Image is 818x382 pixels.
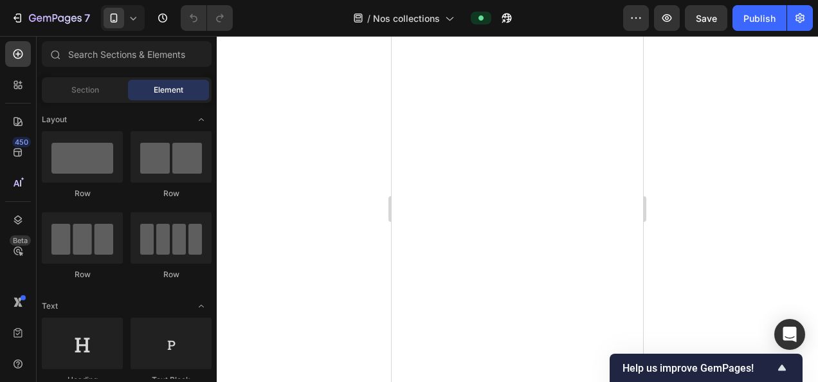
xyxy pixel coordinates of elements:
span: Help us improve GemPages! [623,362,774,374]
button: Show survey - Help us improve GemPages! [623,360,790,376]
div: Beta [10,235,31,246]
div: Row [42,269,123,280]
button: Publish [732,5,786,31]
div: Row [131,188,212,199]
span: Element [154,84,183,96]
div: Open Intercom Messenger [774,319,805,350]
span: / [367,12,370,25]
p: 7 [84,10,90,26]
input: Search Sections & Elements [42,41,212,67]
span: Save [696,13,717,24]
iframe: Design area [392,36,643,382]
div: Row [131,269,212,280]
div: Undo/Redo [181,5,233,31]
span: Toggle open [191,296,212,316]
span: Toggle open [191,109,212,130]
div: 450 [12,137,31,147]
button: Save [685,5,727,31]
span: Layout [42,114,67,125]
div: Publish [743,12,776,25]
span: Section [71,84,99,96]
button: 7 [5,5,96,31]
span: Text [42,300,58,312]
div: Row [42,188,123,199]
span: Nos collections [373,12,440,25]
